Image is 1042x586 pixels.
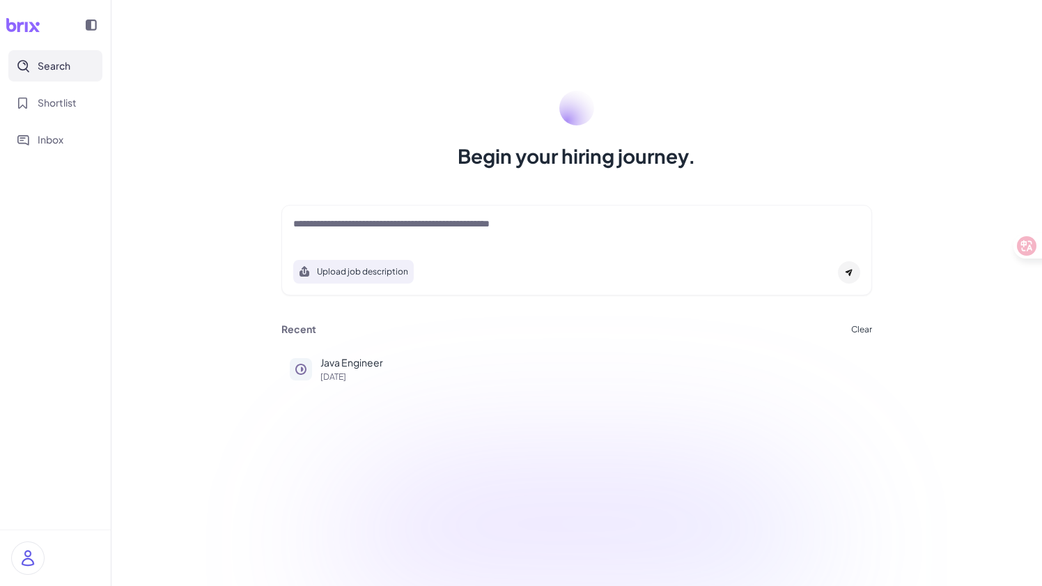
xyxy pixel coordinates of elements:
[38,132,63,147] span: Inbox
[281,323,316,336] h3: Recent
[458,142,696,170] h1: Begin your hiring journey.
[8,50,102,82] button: Search
[8,87,102,118] button: Shortlist
[320,373,864,381] p: [DATE]
[851,325,872,334] button: Clear
[320,355,864,370] p: Java Engineer
[38,59,70,73] span: Search
[293,260,414,284] button: Search using job description
[8,124,102,155] button: Inbox
[12,542,44,574] img: user_logo.png
[38,95,77,110] span: Shortlist
[281,347,872,390] button: Java Engineer[DATE]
